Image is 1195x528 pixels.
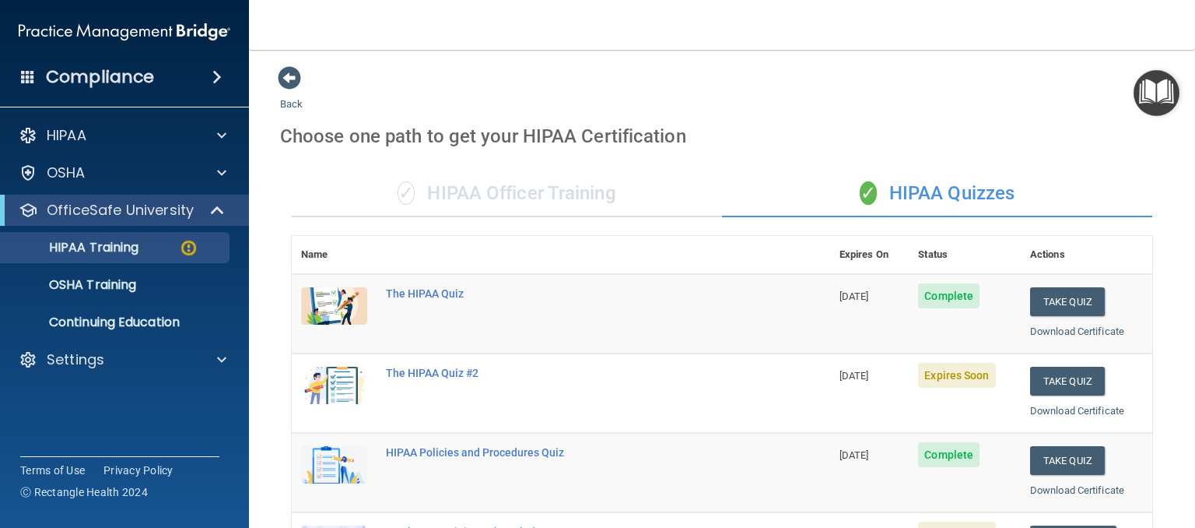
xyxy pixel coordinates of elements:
[292,236,377,274] th: Name
[830,236,909,274] th: Expires On
[918,283,979,308] span: Complete
[839,449,869,461] span: [DATE]
[280,114,1164,159] div: Choose one path to get your HIPAA Certification
[1030,367,1105,396] button: Take Quiz
[19,201,226,220] a: OfficeSafe University
[839,290,869,302] span: [DATE]
[10,277,136,293] p: OSHA Training
[909,236,1021,274] th: Status
[103,463,173,478] a: Privacy Policy
[20,463,85,478] a: Terms of Use
[46,66,154,88] h4: Compliance
[19,126,226,145] a: HIPAA
[860,181,877,205] span: ✓
[280,79,303,110] a: Back
[1134,70,1179,116] button: Open Resource Center
[47,126,86,145] p: HIPAA
[918,363,995,388] span: Expires Soon
[386,446,752,459] div: HIPAA Policies and Procedures Quiz
[1030,287,1105,316] button: Take Quiz
[1021,236,1152,274] th: Actions
[47,164,86,182] p: OSHA
[386,287,752,300] div: The HIPAA Quiz
[19,164,226,182] a: OSHA
[20,484,148,500] span: Ⓒ Rectangle Health 2024
[10,315,223,330] p: Continuing Education
[1030,446,1105,475] button: Take Quiz
[292,171,722,217] div: HIPAA Officer Training
[398,181,415,205] span: ✓
[722,171,1152,217] div: HIPAA Quizzes
[19,350,226,369] a: Settings
[839,370,869,382] span: [DATE]
[19,16,230,48] img: PMB logo
[386,367,752,379] div: The HIPAA Quiz #2
[10,240,138,255] p: HIPAA Training
[918,442,979,467] span: Complete
[47,350,104,369] p: Settings
[179,238,198,258] img: warning-circle.0cc9ac19.png
[1030,326,1124,337] a: Download Certificate
[47,201,194,220] p: OfficeSafe University
[1030,484,1124,496] a: Download Certificate
[1030,405,1124,417] a: Download Certificate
